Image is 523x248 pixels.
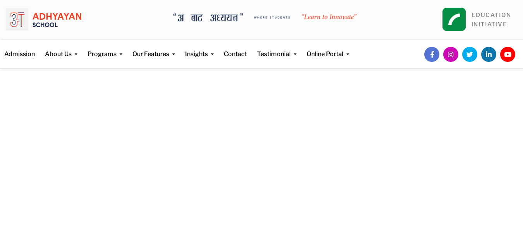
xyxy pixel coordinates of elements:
a: Online Portal [307,39,349,59]
a: Insights [185,39,214,59]
a: Contact [224,39,247,59]
a: Testimonial [257,39,297,59]
a: Our Features [132,39,175,59]
img: square_leapfrog [442,8,466,31]
a: About Us [45,39,77,59]
img: A Bata Adhyayan where students learn to Innovate [173,13,357,22]
img: logo [6,6,81,33]
a: Admission [4,39,35,59]
a: EDUCATIONINITIATIVE [472,12,511,28]
a: Programs [87,39,122,59]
